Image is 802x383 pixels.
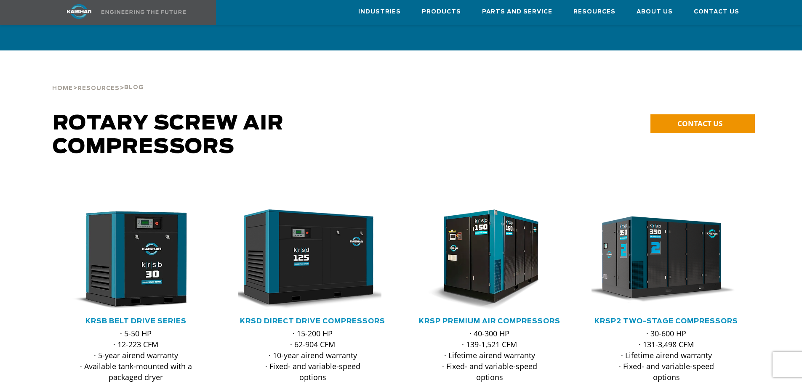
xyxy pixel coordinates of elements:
[55,209,205,310] img: krsb30
[358,0,401,23] a: Industries
[101,10,186,14] img: Engineering the future
[573,0,615,23] a: Resources
[482,7,552,17] span: Parts and Service
[694,7,739,17] span: Contact Us
[585,209,735,310] img: krsp350
[238,209,388,310] div: krsd125
[432,328,548,383] p: · 40-300 HP · 139-1,521 CFM · Lifetime airend warranty · Fixed- and variable-speed options
[422,7,461,17] span: Products
[77,86,120,91] span: Resources
[592,209,741,310] div: krsp350
[482,0,552,23] a: Parts and Service
[77,84,120,92] a: Resources
[677,119,722,128] span: CONTACT US
[415,209,565,310] div: krsp150
[419,318,560,325] a: KRSP Premium Air Compressors
[52,86,73,91] span: Home
[573,7,615,17] span: Resources
[694,0,739,23] a: Contact Us
[52,63,144,95] div: > >
[637,0,673,23] a: About Us
[85,318,187,325] a: KRSB Belt Drive Series
[61,209,211,310] div: krsb30
[52,84,73,92] a: Home
[637,7,673,17] span: About Us
[240,318,385,325] a: KRSD Direct Drive Compressors
[650,114,755,133] a: CONTACT US
[48,4,111,19] img: kaishan logo
[124,85,144,90] span: Blog
[255,328,371,383] p: · 15-200 HP · 62-904 CFM · 10-year airend warranty · Fixed- and variable-speed options
[594,318,738,325] a: KRSP2 Two-Stage Compressors
[358,7,401,17] span: Industries
[408,209,558,310] img: krsp150
[608,328,725,383] p: · 30-600 HP · 131-3,498 CFM · Lifetime airend warranty · Fixed- and variable-speed options
[422,0,461,23] a: Products
[53,114,284,157] span: Rotary Screw Air Compressors
[232,209,381,310] img: krsd125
